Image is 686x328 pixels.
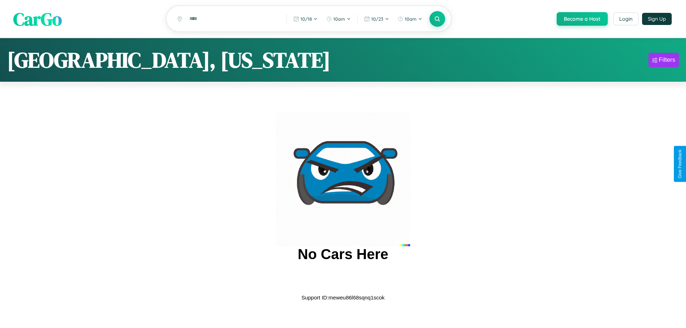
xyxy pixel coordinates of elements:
button: Become a Host [557,12,608,26]
span: CarGo [13,6,62,31]
p: Support ID: meweu86l68sqnq1scok [302,293,385,302]
div: Give Feedback [677,150,682,178]
h2: No Cars Here [298,246,388,262]
div: Filters [659,56,675,64]
button: 10am [394,13,426,25]
button: Filters [648,53,679,67]
span: 10 / 23 [371,16,383,22]
img: car [276,112,410,246]
button: 10/23 [361,13,393,25]
button: 10/18 [290,13,321,25]
button: Login [613,12,638,25]
span: 10 / 18 [300,16,312,22]
h1: [GEOGRAPHIC_DATA], [US_STATE] [7,45,330,75]
button: Sign Up [642,13,672,25]
button: 10am [323,13,354,25]
span: 10am [333,16,345,22]
span: 10am [405,16,417,22]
